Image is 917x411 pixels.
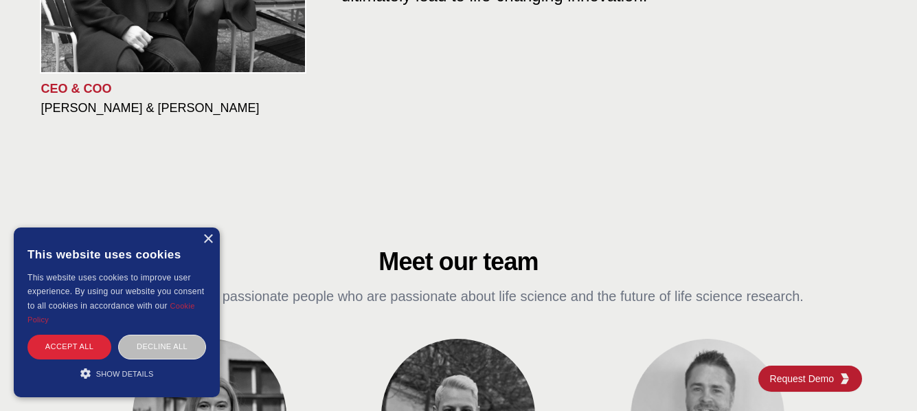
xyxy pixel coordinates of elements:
div: Show details [27,366,206,380]
img: KGG [839,373,850,384]
p: We are a team of passionate people who are passionate about life science and the future of life s... [107,287,811,306]
div: Accept all [27,335,111,359]
span: This website uses cookies to improve user experience. By using our website you consent to all coo... [27,273,204,311]
div: Decline all [118,335,206,359]
h2: Meet our team [107,248,811,276]
a: Request DemoKGG [758,366,862,392]
span: Show details [96,370,154,378]
div: Close [203,234,213,245]
p: CEO & COO [41,80,319,97]
a: Cookie Policy [27,302,195,324]
div: This website uses cookies [27,238,206,271]
h3: [PERSON_NAME] & [PERSON_NAME] [41,100,319,116]
span: Request Demo [770,372,839,386]
iframe: Chat Widget [848,345,917,411]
